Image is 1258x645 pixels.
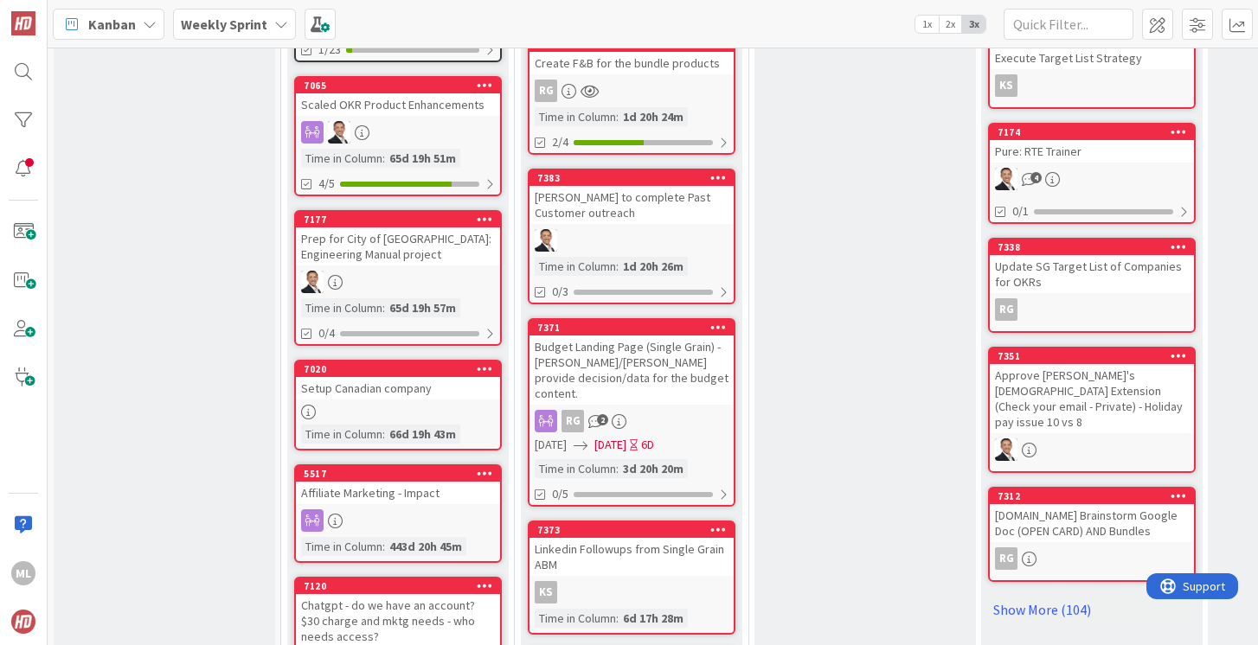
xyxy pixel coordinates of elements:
[318,41,341,59] span: 1/23
[530,229,734,252] div: SL
[594,436,626,454] span: [DATE]
[304,214,500,226] div: 7177
[530,52,734,74] div: Create F&B for the bundle products
[619,459,688,478] div: 3d 20h 20m
[530,335,734,405] div: Budget Landing Page (Single Grain) - [PERSON_NAME]/[PERSON_NAME] provide decision/data for the bu...
[552,485,568,503] span: 0/5
[616,459,619,478] span: :
[530,170,734,186] div: 7383
[988,487,1196,582] a: 7312[DOMAIN_NAME] Brainstorm Google Doc (OPEN CARD) AND BundlesRG
[301,271,324,293] img: SL
[301,149,382,168] div: Time in Column
[296,361,500,399] div: 7020Setup Canadian company
[619,609,688,628] div: 6d 17h 28m
[990,140,1194,163] div: Pure: RTE Trainer
[988,29,1196,109] a: Execute Target List StrategyKS
[619,107,688,126] div: 1d 20h 24m
[990,74,1194,97] div: KS
[385,149,460,168] div: 65d 19h 51m
[998,241,1194,253] div: 7338
[296,212,500,227] div: 7177
[296,377,500,399] div: Setup Canadian company
[962,16,985,33] span: 3x
[301,537,382,556] div: Time in Column
[537,172,734,184] div: 7383
[528,169,735,304] a: 7383[PERSON_NAME] to complete Past Customer outreachSLTime in Column:1d 20h 26m0/3
[530,538,734,576] div: Linkedin Followups from Single Grain ABM
[939,16,962,33] span: 2x
[535,581,557,603] div: KS
[296,482,500,504] div: Affiliate Marketing - Impact
[530,80,734,102] div: RG
[995,298,1017,321] div: RG
[318,324,335,342] span: 0/4
[382,149,385,168] span: :
[88,14,136,35] span: Kanban
[990,298,1194,321] div: RG
[998,350,1194,362] div: 7351
[998,490,1194,502] div: 7312
[296,93,500,116] div: Scaled OKR Product Enhancements
[528,520,735,635] a: 7373Linkedin Followups from Single Grain ABMKSTime in Column:6d 17h 28m
[535,459,616,478] div: Time in Column
[318,175,335,193] span: 4/5
[988,347,1196,473] a: 7351Approve [PERSON_NAME]'s [DEMOGRAPHIC_DATA] Extension (Check your email - Private) - Holiday p...
[990,504,1194,542] div: [DOMAIN_NAME] Brainstorm Google Doc (OPEN CARD) AND Bundles
[385,537,466,556] div: 443d 20h 45m
[530,320,734,405] div: 7371Budget Landing Page (Single Grain) - [PERSON_NAME]/[PERSON_NAME] provide decision/data for th...
[296,78,500,116] div: 7065Scaled OKR Product Enhancements
[296,212,500,265] div: 7177Prep for City of [GEOGRAPHIC_DATA]: Engineering Manual project
[385,298,460,317] div: 65d 19h 57m
[294,76,502,196] a: 7065Scaled OKR Product EnhancementsSLTime in Column:65d 19h 51m4/5
[990,255,1194,293] div: Update SG Target List of Companies for OKRs
[296,271,500,293] div: SL
[382,537,385,556] span: :
[990,364,1194,433] div: Approve [PERSON_NAME]'s [DEMOGRAPHIC_DATA] Extension (Check your email - Private) - Holiday pay i...
[304,580,500,592] div: 7120
[1012,202,1029,220] span: 0/1
[11,11,35,35] img: Visit kanbanzone.com
[619,257,688,276] div: 1d 20h 26m
[294,360,502,450] a: 7020Setup Canadian companyTime in Column:66d 19h 43m
[530,320,734,335] div: 7371
[1004,9,1133,40] input: Quick Filter...
[990,168,1194,190] div: SL
[530,36,734,74] div: 7384Create F&B for the bundle products
[535,436,567,454] span: [DATE]
[530,170,734,224] div: 7383[PERSON_NAME] to complete Past Customer outreach
[382,425,385,444] span: :
[990,348,1194,433] div: 7351Approve [PERSON_NAME]'s [DEMOGRAPHIC_DATA] Extension (Check your email - Private) - Holiday p...
[552,283,568,301] span: 0/3
[616,609,619,628] span: :
[304,468,500,480] div: 5517
[530,186,734,224] div: [PERSON_NAME] to complete Past Customer outreach
[535,229,557,252] img: SL
[995,547,1017,570] div: RG
[530,522,734,576] div: 7373Linkedin Followups from Single Grain ABM
[998,126,1194,138] div: 7174
[990,47,1194,69] div: Execute Target List Strategy
[296,121,500,144] div: SL
[530,410,734,432] div: RG
[552,133,568,151] span: 2/4
[990,547,1194,570] div: RG
[990,438,1194,461] div: SL
[990,31,1194,69] div: Execute Target List Strategy
[988,123,1196,224] a: 7174Pure: RTE TrainerSL0/1
[1030,172,1042,183] span: 4
[537,322,734,334] div: 7371
[616,257,619,276] span: :
[535,257,616,276] div: Time in Column
[301,298,382,317] div: Time in Column
[995,168,1017,190] img: SL
[988,238,1196,333] a: 7338Update SG Target List of Companies for OKRsRG
[988,596,1196,623] a: Show More (104)
[616,107,619,126] span: :
[530,581,734,603] div: KS
[36,3,79,23] span: Support
[990,239,1194,293] div: 7338Update SG Target List of Companies for OKRs
[990,239,1194,255] div: 7338
[915,16,939,33] span: 1x
[528,318,735,507] a: 7371Budget Landing Page (Single Grain) - [PERSON_NAME]/[PERSON_NAME] provide decision/data for th...
[995,438,1017,461] img: SL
